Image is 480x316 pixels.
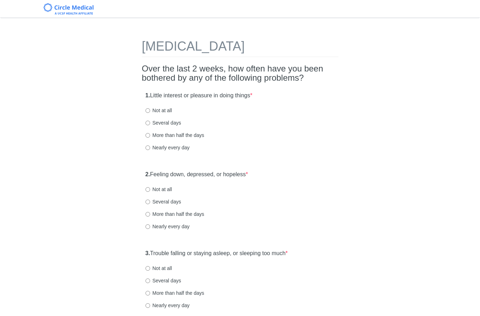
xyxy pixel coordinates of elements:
input: Not at all [145,108,150,113]
label: Not at all [145,265,172,272]
strong: 2. [145,171,150,177]
input: More than half the days [145,291,150,295]
label: Several days [145,198,181,205]
input: More than half the days [145,133,150,138]
label: Little interest or pleasure in doing things [145,92,252,100]
label: More than half the days [145,132,204,139]
label: Nearly every day [145,302,190,309]
input: Nearly every day [145,303,150,308]
strong: 3. [145,250,150,256]
h2: Over the last 2 weeks, how often have you been bothered by any of the following problems? [142,64,338,83]
label: Not at all [145,186,172,193]
label: Nearly every day [145,144,190,151]
label: Feeling down, depressed, or hopeless [145,171,248,179]
strong: 1. [145,92,150,98]
label: Several days [145,119,181,126]
label: More than half the days [145,211,204,218]
label: Several days [145,277,181,284]
label: Not at all [145,107,172,114]
input: Several days [145,200,150,204]
label: Nearly every day [145,223,190,230]
h1: [MEDICAL_DATA] [142,39,338,57]
input: Nearly every day [145,145,150,150]
input: More than half the days [145,212,150,217]
input: Nearly every day [145,224,150,229]
input: Not at all [145,187,150,192]
img: Circle Medical Logo [44,3,93,15]
input: Several days [145,121,150,125]
label: More than half the days [145,289,204,297]
input: Not at all [145,266,150,271]
input: Several days [145,278,150,283]
label: Trouble falling or staying asleep, or sleeping too much [145,249,288,258]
